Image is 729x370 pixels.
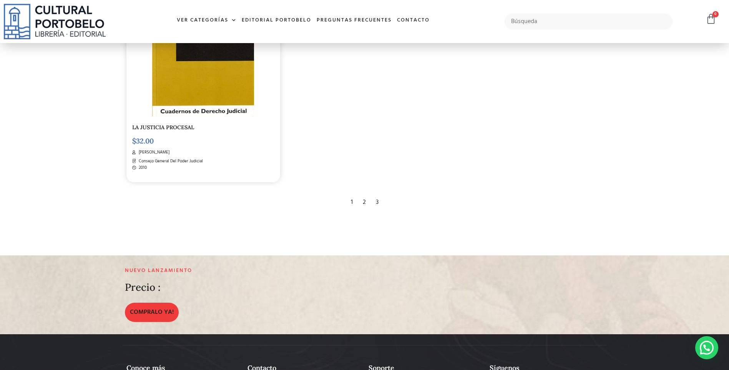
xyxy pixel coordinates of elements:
a: 0 [706,13,716,25]
a: Preguntas frecuentes [314,12,394,29]
h2: Nuevo lanzamiento [125,268,445,274]
span: COMPRALO YA! [130,308,174,317]
div: 2 [359,194,370,211]
a: Contacto [394,12,432,29]
div: 3 [372,194,382,211]
span: [PERSON_NAME] [137,149,169,156]
span: 0 [712,11,719,17]
span: Consejo General Del Poder Judicial [137,158,203,165]
bdi: 32.00 [132,137,154,145]
span: 2010 [137,165,147,171]
span: $ [132,137,136,145]
a: LA JUSTICIA PROCESAL [132,124,194,131]
a: COMPRALO YA! [125,303,179,322]
h2: Precio : [125,282,161,293]
div: 1 [347,194,357,211]
div: Contactar por WhatsApp [695,336,718,359]
input: Búsqueda [505,13,673,30]
a: Editorial Portobelo [239,12,314,29]
a: Ver Categorías [174,12,239,29]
